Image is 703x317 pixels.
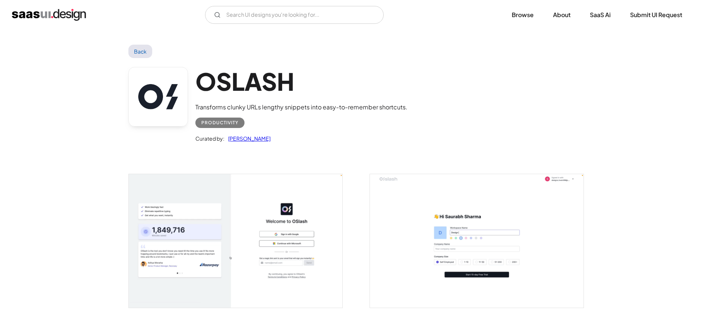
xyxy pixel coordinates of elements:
[224,134,271,143] a: [PERSON_NAME]
[544,7,579,23] a: About
[370,174,584,308] img: 63e619b70e6226630ab84560_OSLASH%20-%20WORKPLACE%20DETAILS.png
[205,6,384,24] input: Search UI designs you're looking for...
[581,7,620,23] a: SaaS Ai
[195,67,408,96] h1: OSLASH
[195,134,224,143] div: Curated by:
[201,118,239,127] div: Productivity
[12,9,86,21] a: home
[205,6,384,24] form: Email Form
[195,103,408,112] div: Transforms clunky URLs lengthy snippets into easy-to-remember shortcuts.
[503,7,543,23] a: Browse
[128,45,153,58] a: Back
[129,174,342,308] img: 63e619b261d971c30c68eaf9_OSLASH-SIGNUP%20SCREEN.png
[621,7,691,23] a: Submit UI Request
[370,174,584,308] a: open lightbox
[129,174,342,308] a: open lightbox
